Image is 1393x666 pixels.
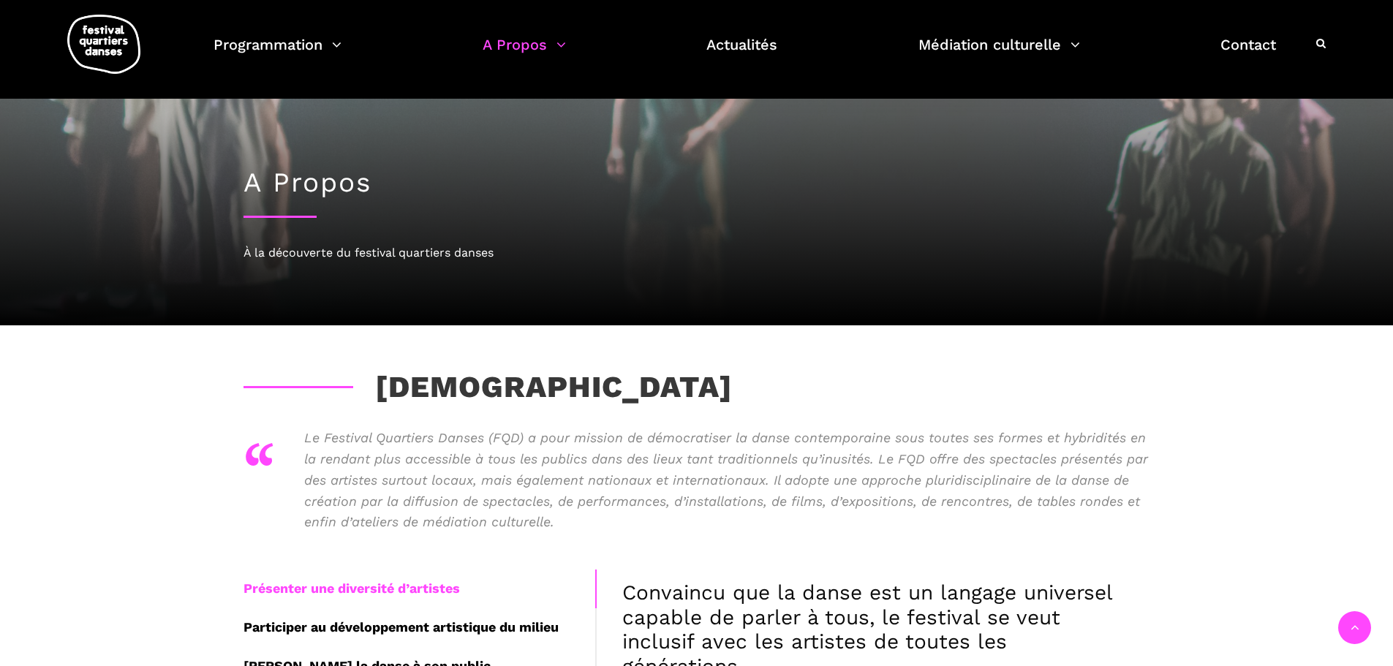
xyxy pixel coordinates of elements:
a: Contact [1220,32,1276,75]
div: Présenter une diversité d’artistes [244,569,595,608]
a: Programmation [214,32,341,75]
p: Le Festival Quartiers Danses (FQD) a pour mission de démocratiser la danse contemporaine sous tou... [304,428,1150,533]
h3: [DEMOGRAPHIC_DATA] [244,369,733,406]
div: “ [244,420,275,508]
a: Actualités [706,32,777,75]
h1: A Propos [244,167,1150,199]
a: A Propos [483,32,566,75]
img: logo-fqd-med [67,15,140,74]
div: À la découverte du festival quartiers danses [244,243,1150,262]
div: Participer au développement artistique du milieu [244,608,595,647]
a: Médiation culturelle [918,32,1080,75]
